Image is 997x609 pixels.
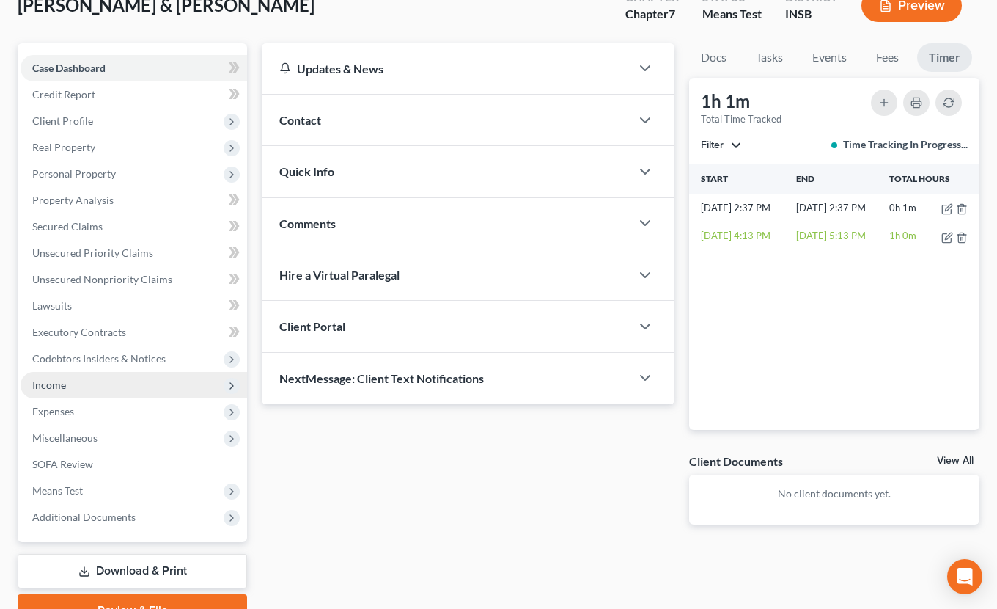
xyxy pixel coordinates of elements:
span: Miscellaneous [32,431,98,444]
span: Lawsuits [32,299,72,312]
span: Secured Claims [32,220,103,233]
a: Unsecured Nonpriority Claims [21,266,247,293]
div: Means Test [702,6,762,23]
span: Client Profile [32,114,93,127]
a: Secured Claims [21,214,247,240]
td: [DATE] 2:37 PM [793,194,886,222]
div: Time Tracking In Progress... [831,137,968,152]
span: Executory Contracts [32,326,126,338]
span: Filter [701,139,724,151]
div: Updates & News [279,61,613,76]
span: Real Property [32,141,95,153]
div: Chapter [625,6,679,23]
div: Open Intercom Messenger [947,559,982,594]
td: [DATE] 5:13 PM [793,222,886,250]
a: Docs [689,43,738,72]
span: Property Analysis [32,194,114,206]
a: Events [801,43,858,72]
span: Additional Documents [32,511,136,523]
td: [DATE] 2:37 PM [689,194,793,222]
button: Filter [701,140,741,150]
th: Start [689,164,793,194]
div: INSB [785,6,838,23]
a: SOFA Review [21,451,247,478]
th: End [793,164,886,194]
a: Lawsuits [21,293,247,319]
a: Fees [864,43,911,72]
span: Means Test [32,484,83,497]
span: Expenses [32,405,74,417]
td: [DATE] 4:13 PM [689,222,793,250]
a: Timer [917,43,972,72]
span: Quick Info [279,164,334,178]
span: Unsecured Priority Claims [32,247,153,259]
a: Download & Print [18,554,247,588]
span: NextMessage: Client Text Notifications [279,371,484,385]
a: Credit Report [21,81,247,108]
div: Total Time Tracked [701,113,781,125]
div: Client Documents [689,453,783,469]
a: Executory Contracts [21,319,247,346]
span: Contact [279,113,321,127]
span: 0h 1m [889,202,916,214]
a: Unsecured Priority Claims [21,240,247,266]
div: 1h 1m [701,90,781,113]
span: Personal Property [32,167,116,180]
a: View All [937,456,974,466]
span: Hire a Virtual Paralegal [279,268,400,282]
th: Total Hours [886,164,979,194]
span: Comments [279,216,336,230]
a: Property Analysis [21,187,247,214]
span: Unsecured Nonpriority Claims [32,273,172,285]
p: No client documents yet. [701,486,968,501]
span: 7 [669,7,675,21]
span: Income [32,379,66,391]
span: Credit Report [32,88,95,101]
span: Case Dashboard [32,62,106,74]
a: Tasks [744,43,795,72]
span: SOFA Review [32,458,93,470]
span: Codebtors Insiders & Notices [32,352,166,365]
a: Case Dashboard [21,55,247,81]
span: Client Portal [279,319,345,333]
span: 1h 0m [889,230,916,241]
